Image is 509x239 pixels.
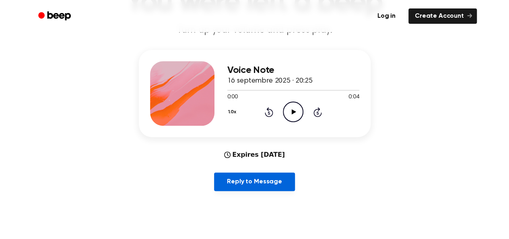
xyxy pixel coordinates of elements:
[408,8,477,24] a: Create Account
[214,172,295,191] a: Reply to Message
[227,65,359,76] h3: Voice Note
[33,8,78,24] a: Beep
[369,7,404,25] a: Log in
[227,93,238,102] span: 0:00
[348,93,359,102] span: 0:04
[227,105,239,119] button: 1.0x
[224,150,285,160] div: Expires [DATE]
[227,77,313,85] span: 16 septembre 2025 · 20:25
